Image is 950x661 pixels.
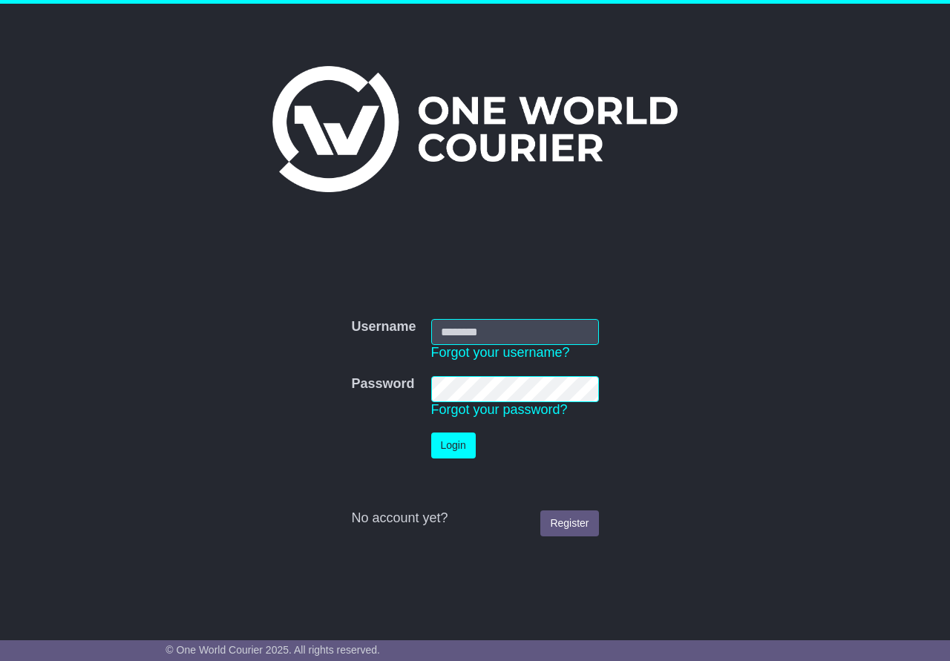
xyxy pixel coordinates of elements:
label: Password [351,376,414,392]
a: Forgot your password? [431,402,568,417]
span: © One World Courier 2025. All rights reserved. [166,644,380,656]
div: No account yet? [351,510,598,527]
label: Username [351,319,416,335]
img: One World [272,66,678,192]
a: Forgot your username? [431,345,570,360]
button: Login [431,433,476,458]
a: Register [540,510,598,536]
